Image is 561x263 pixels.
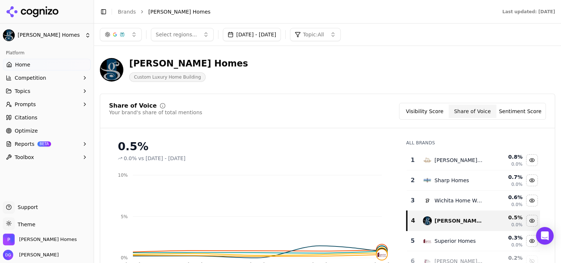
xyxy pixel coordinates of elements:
[3,98,91,110] button: Prompts
[377,246,387,257] img: wichita home works
[15,61,30,68] span: Home
[406,140,540,146] div: All Brands
[526,215,538,227] button: Hide paul gray homes data
[3,234,15,245] img: Paul Gray Homes
[121,255,128,260] tspan: 0%
[502,9,555,15] div: Last updated: [DATE]
[109,109,202,116] div: Your brand's share of total mentions
[536,227,554,245] div: Open Intercom Messenger
[423,216,432,225] img: paul gray homes
[489,153,522,161] div: 0.8 %
[435,217,483,224] div: [PERSON_NAME] Homes
[3,47,91,59] div: Platform
[526,174,538,186] button: Hide sharp homes data
[100,58,123,82] img: Paul Gray Homes
[3,234,77,245] button: Open organization switcher
[435,156,483,164] div: [PERSON_NAME] Homes
[118,173,128,178] tspan: 10%
[3,250,13,260] img: Denise Gray
[15,154,34,161] span: Toolbox
[129,72,206,82] span: Custom Luxury Home Building
[118,8,488,15] nav: breadcrumb
[15,203,38,211] span: Support
[401,105,449,118] button: Visibility Score
[410,216,415,225] div: 4
[118,9,136,15] a: Brands
[3,29,15,41] img: Paul Gray Homes
[496,105,544,118] button: Sentiment Score
[15,127,38,134] span: Optimize
[15,101,36,108] span: Prompts
[407,231,540,251] tr: 5superior homesSuperior Homes0.3%0.0%Hide superior homes data
[138,155,186,162] span: vs [DATE] - [DATE]
[3,250,59,260] button: Open user button
[3,72,91,84] button: Competition
[377,245,387,255] img: nies homes
[407,150,540,170] tr: 1nies homes[PERSON_NAME] Homes0.8%0.0%Hide nies homes data
[15,74,46,82] span: Competition
[423,237,432,245] img: superior homes
[3,125,91,137] a: Optimize
[526,235,538,247] button: Hide superior homes data
[410,196,415,205] div: 3
[377,249,387,260] img: superior homes
[19,236,77,243] span: Paul Gray Homes
[15,87,30,95] span: Topics
[407,170,540,191] tr: 2sharp homesSharp Homes0.7%0.0%Hide sharp homes data
[109,103,157,109] div: Share of Voice
[489,254,522,262] div: 0.2 %
[449,105,496,118] button: Share of Voice
[15,114,37,121] span: Citations
[124,155,137,162] span: 0.0%
[423,196,432,205] img: wichita home works
[407,211,540,231] tr: 4paul gray homes[PERSON_NAME] Homes0.5%0.0%Hide paul gray homes data
[37,141,51,147] span: BETA
[148,8,210,15] span: [PERSON_NAME] Homes
[121,214,128,219] tspan: 5%
[435,177,469,184] div: Sharp Homes
[410,156,415,165] div: 1
[129,58,248,69] div: [PERSON_NAME] Homes
[435,237,476,245] div: Superior Homes
[511,181,523,187] span: 0.0%
[118,140,391,153] div: 0.5%
[526,195,538,206] button: Hide wichita home works data
[18,32,82,39] span: [PERSON_NAME] Homes
[511,242,523,248] span: 0.0%
[3,59,91,71] a: Home
[3,112,91,123] a: Citations
[489,173,522,181] div: 0.7 %
[156,31,197,38] span: Select regions...
[407,191,540,211] tr: 3wichita home worksWichita Home Works0.6%0.0%Hide wichita home works data
[511,202,523,208] span: 0.0%
[3,138,91,150] button: ReportsBETA
[435,197,483,204] div: Wichita Home Works
[410,237,415,245] div: 5
[489,234,522,241] div: 0.3 %
[489,214,522,221] div: 0.5 %
[511,222,523,228] span: 0.0%
[410,176,415,185] div: 2
[3,151,91,163] button: Toolbox
[489,194,522,201] div: 0.6 %
[377,248,387,258] img: paul gray homes
[15,140,35,148] span: Reports
[15,221,35,227] span: Theme
[3,85,91,97] button: Topics
[423,156,432,165] img: nies homes
[223,28,281,41] button: [DATE] - [DATE]
[526,154,538,166] button: Hide nies homes data
[303,31,324,38] span: Topic: All
[423,176,432,185] img: sharp homes
[511,161,523,167] span: 0.0%
[16,252,59,258] span: [PERSON_NAME]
